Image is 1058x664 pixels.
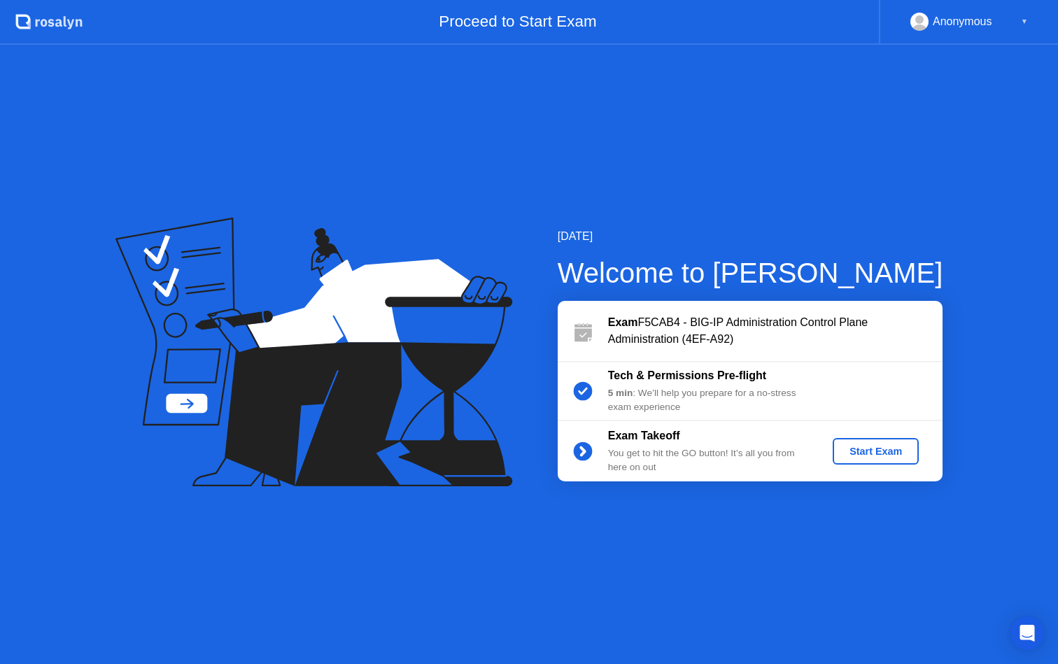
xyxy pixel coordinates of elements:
div: You get to hit the GO button! It’s all you from here on out [608,446,810,475]
b: Exam [608,316,638,328]
div: [DATE] [558,228,943,245]
button: Start Exam [833,438,919,465]
div: Welcome to [PERSON_NAME] [558,252,943,294]
b: 5 min [608,388,633,398]
b: Exam Takeoff [608,430,680,442]
div: Open Intercom Messenger [1010,616,1044,650]
div: ▼ [1021,13,1028,31]
b: Tech & Permissions Pre-flight [608,369,766,381]
div: F5CAB4 - BIG-IP Administration Control Plane Administration (4EF-A92) [608,314,943,348]
div: Start Exam [838,446,913,457]
div: : We’ll help you prepare for a no-stress exam experience [608,386,810,415]
div: Anonymous [933,13,992,31]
